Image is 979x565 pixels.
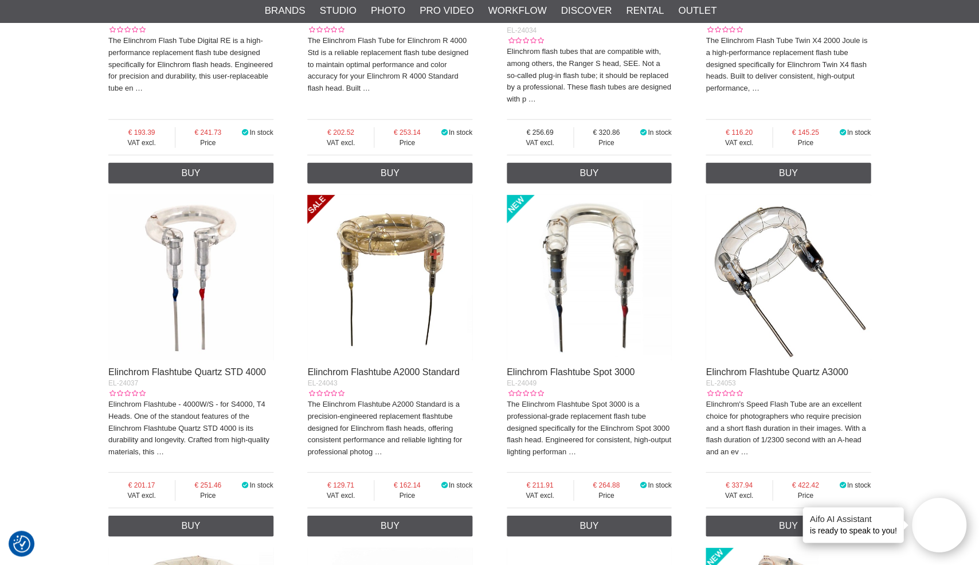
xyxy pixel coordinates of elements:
span: Price [374,138,439,148]
span: In stock [449,481,472,489]
span: 211.91 [507,480,573,490]
span: 116.20 [706,127,772,138]
div: Customer rating: 0 [108,25,145,35]
span: VAT excl. [706,138,772,148]
div: Customer rating: 0 [307,388,344,399]
span: Price [773,490,837,501]
span: EL-24053 [706,379,735,387]
span: 320.86 [574,127,639,138]
span: 264.88 [574,480,639,490]
span: EL-24034 [507,26,537,34]
span: In stock [449,128,472,137]
a: Elinchrom Flashtube Quartz STD 4000 [108,367,266,377]
i: In stock [440,481,449,489]
div: Customer rating: 0 [507,388,543,399]
a: Buy [706,163,871,184]
a: … [374,447,382,456]
span: Price [374,490,439,501]
span: 256.69 [507,127,573,138]
span: Price [773,138,837,148]
a: … [363,84,370,92]
span: In stock [249,128,273,137]
a: Buy [307,163,472,184]
span: 251.46 [175,480,240,490]
a: … [741,447,748,456]
span: VAT excl. [307,138,374,148]
span: 145.25 [773,127,837,138]
img: Elinchrom Flashtube Spot 3000 [507,195,672,360]
div: Customer rating: 0 [706,388,742,399]
span: 193.39 [108,127,175,138]
a: Outlet [678,3,716,18]
span: EL-24035 [706,15,735,24]
p: Elinchrom's Speed Flash Tube are an excellent choice for photographers who require precision and ... [706,399,871,458]
span: VAT excl. [507,490,573,501]
span: In stock [249,481,273,489]
i: In stock [440,128,449,137]
span: EL-24043 [307,379,337,387]
span: VAT excl. [108,490,175,501]
button: Consent Preferences [13,533,30,554]
a: Buy [108,516,273,536]
span: EL-24025 [307,15,337,24]
div: Customer rating: 0 [706,25,742,35]
span: VAT excl. [307,490,374,501]
span: VAT excl. [507,138,573,148]
span: 241.73 [175,127,240,138]
a: … [568,447,575,456]
span: VAT excl. [108,138,175,148]
a: Rental [626,3,664,18]
a: Brands [265,3,306,18]
span: Price [574,138,639,148]
span: In stock [648,128,671,137]
p: The Elinchrom Flash Tube Twin X4 2000 Joule is a high-performance replacement flash tube designed... [706,35,871,95]
p: The Elinchrom Flashtube A2000 Standard is a precision-engineered replacement flashtube designed f... [307,399,472,458]
img: Elinchrom Flashtube A2000 Standard [307,195,472,360]
span: In stock [847,128,870,137]
span: 253.14 [374,127,439,138]
span: 422.42 [773,480,837,490]
span: EL-24049 [507,379,537,387]
a: Elinchrom Flashtube Quartz A3000 [706,367,848,377]
i: In stock [838,481,847,489]
span: EL-24022 [108,15,138,24]
a: Buy [307,516,472,536]
span: VAT excl. [706,490,772,501]
a: Buy [507,163,672,184]
p: The Elinchrom Flash Tube Digital RE is a high-performance replacement flash tube designed specifi... [108,35,273,95]
a: Elinchrom Flashtube Quartz 1000/S1500 [507,3,620,24]
i: In stock [639,128,648,137]
p: The Elinchrom Flashtube Spot 3000 is a professional-grade replacement flash tube designed specifi... [507,399,672,458]
a: … [135,84,143,92]
a: Buy [706,516,871,536]
img: Revisit consent button [13,535,30,552]
a: Elinchrom Flashtube Spot 3000 [507,367,635,377]
div: Customer rating: 0 [507,36,543,46]
a: Discover [561,3,612,18]
p: Elinchrom flash tubes that are compatible with, among others, the Ranger S head, SEE. Not a so-ca... [507,46,672,106]
a: Workflow [488,3,546,18]
span: 129.71 [307,480,374,490]
a: Pro Video [420,3,473,18]
i: In stock [240,128,249,137]
img: Elinchrom Flashtube Quartz A3000 [706,195,871,360]
a: … [751,84,759,92]
p: The Elinchrom Flash Tube for Elinchrom R 4000 Std is a reliable replacement flash tube designed t... [307,35,472,95]
a: Studio [319,3,356,18]
a: Buy [108,163,273,184]
span: Price [175,490,240,501]
h4: Aifo AI Assistant [809,513,896,525]
a: Buy [507,516,672,536]
i: In stock [639,481,648,489]
i: In stock [240,481,249,489]
span: 337.94 [706,480,772,490]
span: Price [175,138,240,148]
span: 201.17 [108,480,175,490]
i: In stock [838,128,847,137]
img: Elinchrom Flashtube Quartz STD 4000 [108,195,273,360]
span: 162.14 [374,480,439,490]
a: Elinchrom Flashtube A2000 Standard [307,367,459,377]
span: Price [574,490,639,501]
div: is ready to speak to you! [802,507,903,543]
a: Photo [371,3,405,18]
